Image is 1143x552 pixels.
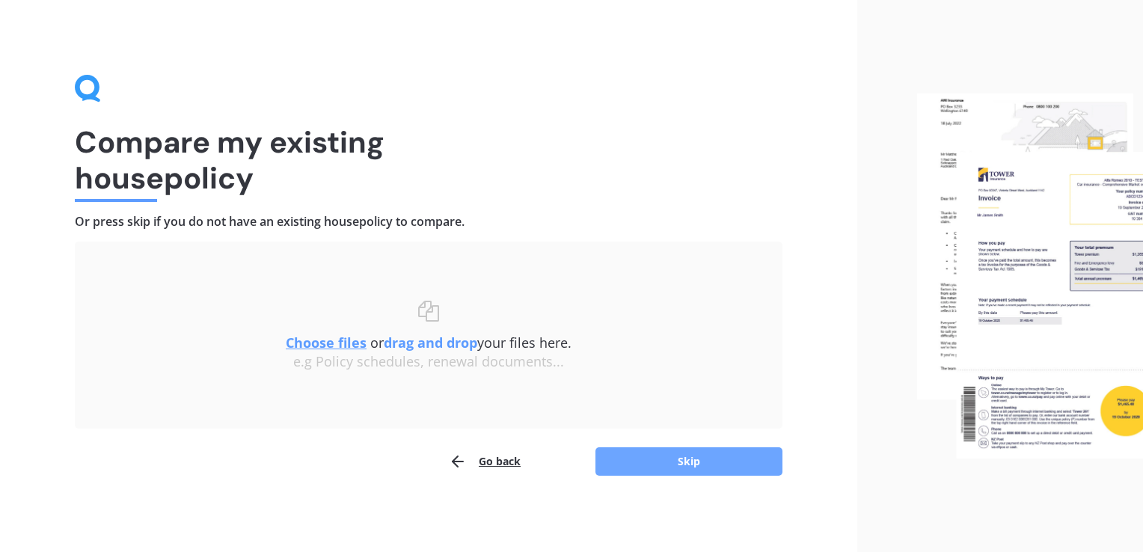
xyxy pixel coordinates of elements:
[595,447,782,476] button: Skip
[917,93,1143,459] img: files.webp
[449,447,521,476] button: Go back
[75,214,782,230] h4: Or press skip if you do not have an existing house policy to compare.
[75,124,782,196] h1: Compare my existing house policy
[286,334,571,352] span: or your files here.
[286,334,367,352] u: Choose files
[384,334,477,352] b: drag and drop
[105,354,753,370] div: e.g Policy schedules, renewal documents...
